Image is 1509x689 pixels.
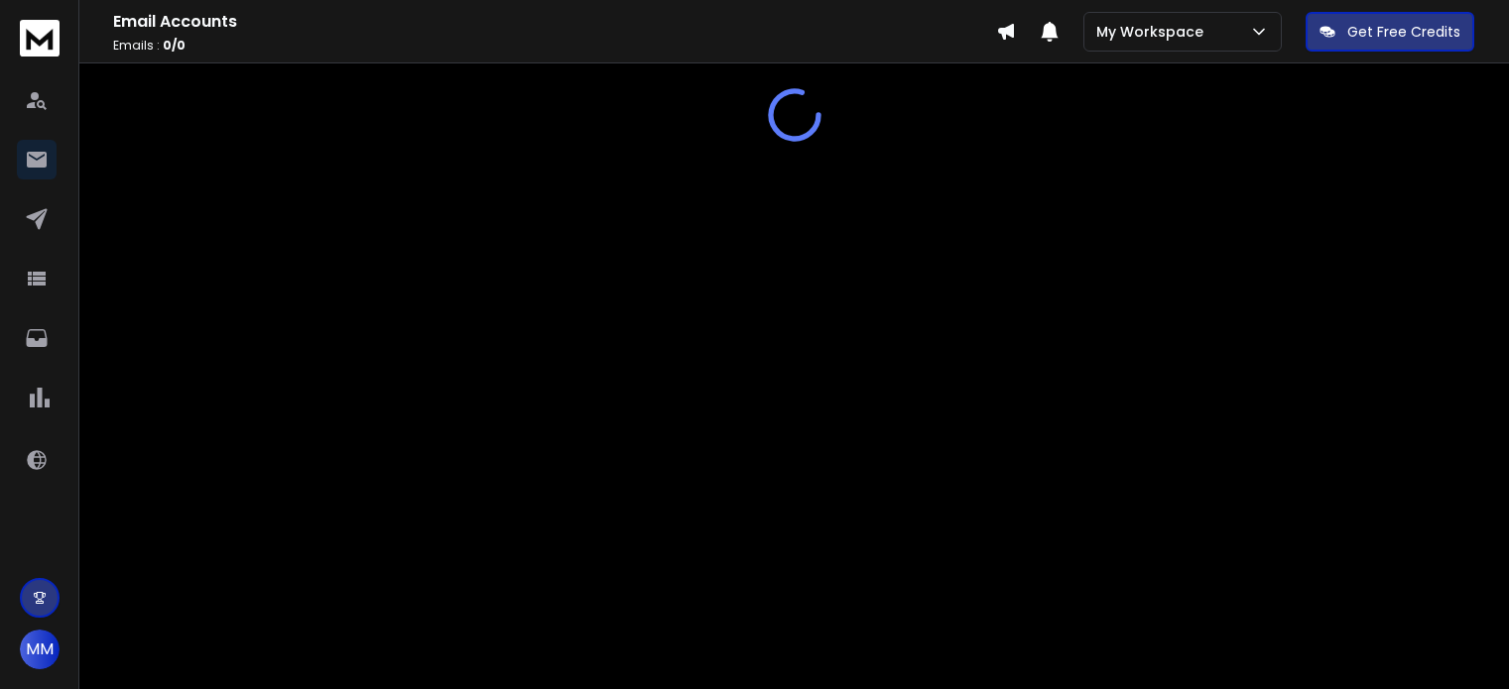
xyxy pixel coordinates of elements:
button: MM [20,630,60,669]
span: 0 / 0 [163,37,186,54]
button: Get Free Credits [1306,12,1474,52]
h1: Email Accounts [113,10,996,34]
p: Get Free Credits [1347,22,1460,42]
img: logo [20,20,60,57]
p: Emails : [113,38,996,54]
p: My Workspace [1096,22,1211,42]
